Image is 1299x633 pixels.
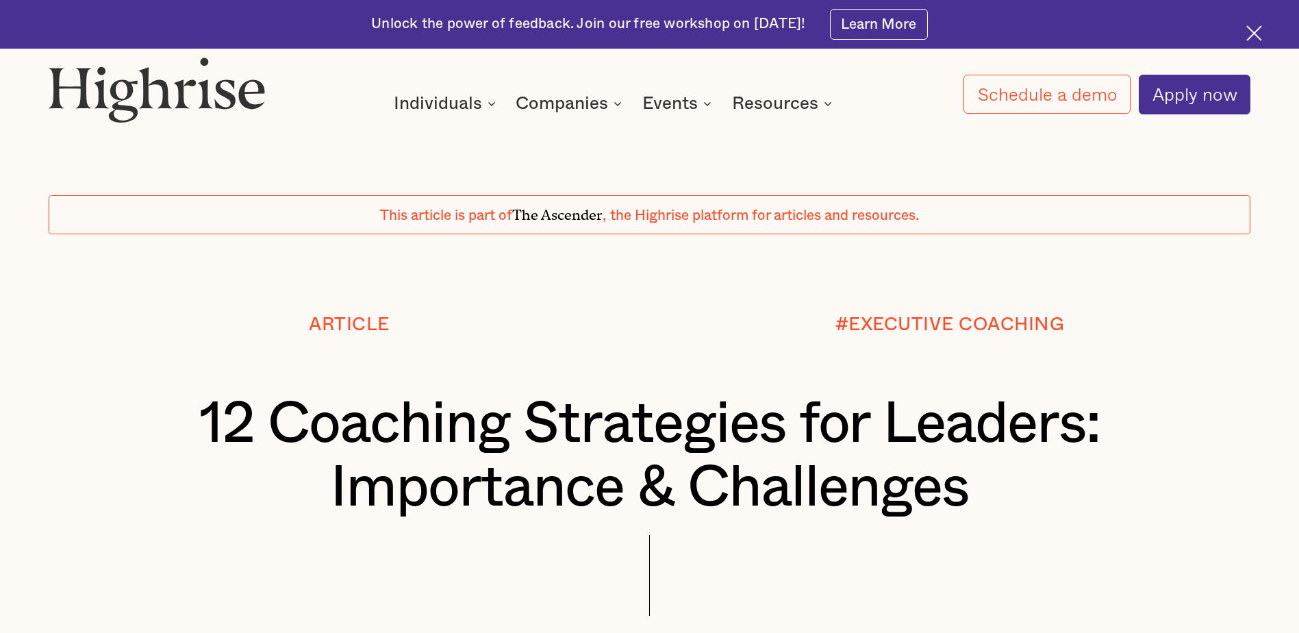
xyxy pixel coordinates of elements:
div: Unlock the power of feedback. Join our free workshop on [DATE]! [371,14,805,34]
h1: 12 Coaching Strategies for Leaders: Importance & Challenges [99,393,1200,520]
div: #EXECUTIVE COACHING [835,315,1065,335]
img: Cross icon [1246,25,1262,41]
div: Article [309,315,390,335]
a: Schedule a demo [963,75,1130,114]
img: Highrise logo [49,57,266,123]
div: Companies [516,95,626,112]
div: Resources [732,95,836,112]
div: Individuals [394,95,482,112]
a: Apply now [1139,75,1250,114]
div: Companies [516,95,608,112]
span: This article is part of [380,208,512,223]
div: Events [642,95,716,112]
span: , the Highrise platform for articles and resources. [603,208,919,223]
a: Learn More [830,9,928,40]
span: The Ascender [512,203,603,221]
div: Individuals [394,95,500,112]
div: Events [642,95,698,112]
div: Resources [732,95,818,112]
